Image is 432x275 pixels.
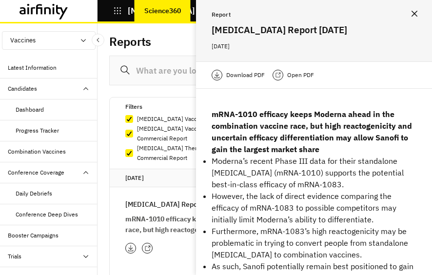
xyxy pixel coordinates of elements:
p: Download PDF [226,70,265,80]
div: Progress Tracker [16,126,59,135]
p: [MEDICAL_DATA] Report [DATE] [125,199,225,210]
p: [MEDICAL_DATA] Therapeutics Commercial Report [137,143,223,163]
p: Open PDF [287,70,314,80]
p: Moderna’s recent Phase III data for their standalone [MEDICAL_DATA] (mRNA-1010) supports the pote... [212,155,416,190]
div: Combination Vaccines [8,147,66,156]
h2: [MEDICAL_DATA] Report [DATE] [212,22,416,37]
strong: mRNA-1010 efficacy keeps Moderna ahead in the combination vaccine race, but high reactogenicity a... [212,109,412,154]
div: Daily Debriefs [16,189,52,198]
div: Conference Coverage [8,168,64,177]
p: However, the lack of direct evidence comparing the efficacy of mRNA-1083 to possible competitors ... [212,190,416,225]
p: [DATE] [212,41,416,52]
button: Vaccines [2,31,96,50]
p: [DATE] [125,173,404,183]
div: Candidates [8,84,37,93]
p: Filters [125,101,142,112]
p: [MEDICAL_DATA] Vaccines [137,114,208,124]
p: [MEDICAL_DATA] Vaccines Commercial Report [137,124,223,143]
div: Conference Deep Dives [16,210,78,219]
div: Trials [8,252,21,261]
div: Dashboard [16,105,44,114]
div: Booster Campaigns [8,231,59,240]
div: Latest Information [8,63,57,72]
p: Furthermore, mRNA-1083’s high reactogenicity may be problematic in trying to convert people from ... [212,225,416,260]
h2: Reports [109,35,151,49]
input: What are you looking for? [109,56,420,85]
button: Close Sidebar [92,34,104,46]
p: Science360 [144,7,181,15]
button: [MEDICAL_DATA] [113,2,195,19]
strong: mRNA-1010 efficacy keeps Moderna ahead in the combination vaccine race, but high reactogenicity a... [125,215,349,234]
